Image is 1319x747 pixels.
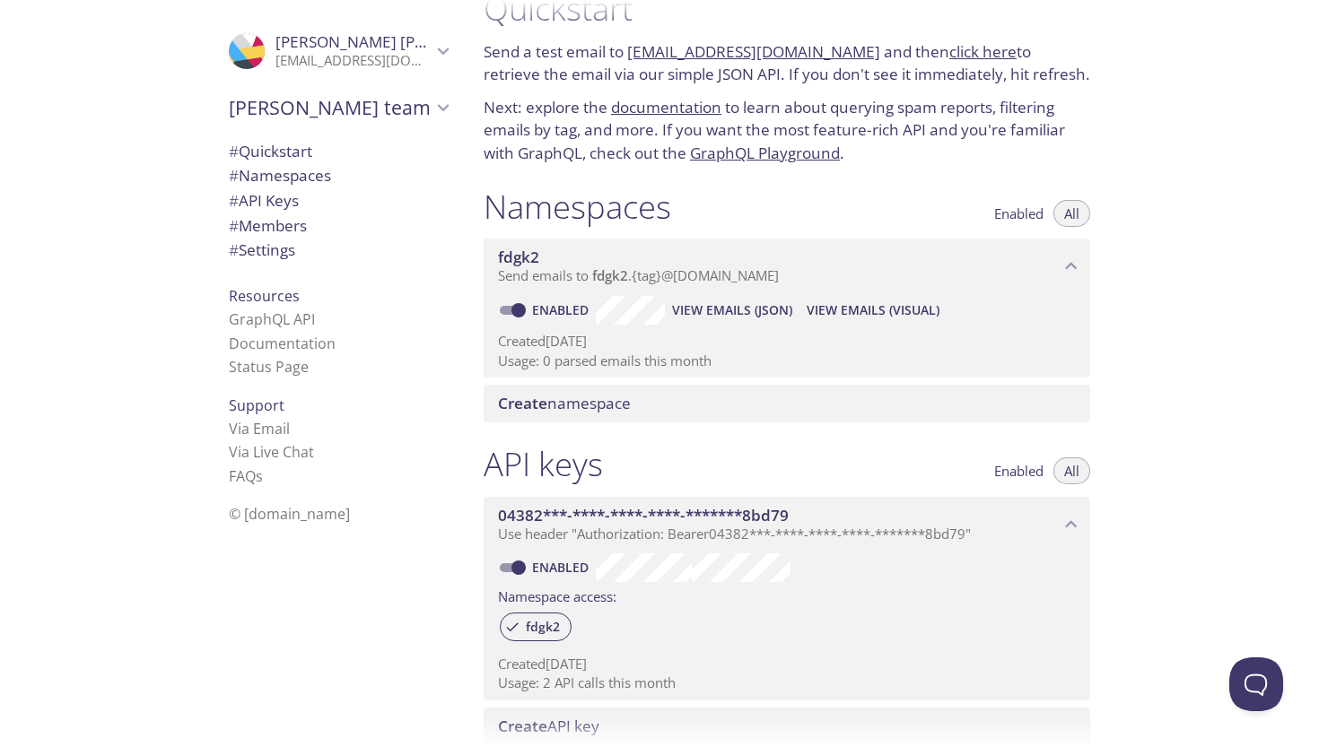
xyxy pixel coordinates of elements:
[214,139,462,164] div: Quickstart
[1053,457,1090,484] button: All
[229,442,314,462] a: Via Live Chat
[229,334,336,353] a: Documentation
[498,332,1076,351] p: Created [DATE]
[229,141,312,161] span: Quickstart
[627,41,880,62] a: [EMAIL_ADDRESS][DOMAIN_NAME]
[529,559,596,576] a: Enabled
[1229,657,1283,711] iframe: Help Scout Beacon - Open
[484,239,1090,294] div: fdgk2 namespace
[498,393,631,413] span: namespace
[665,296,799,325] button: View Emails (JSON)
[229,395,284,415] span: Support
[983,200,1054,227] button: Enabled
[949,41,1017,62] a: click here
[229,165,239,186] span: #
[498,655,1076,673] p: Created [DATE]
[529,301,596,318] a: Enabled
[214,238,462,263] div: Team Settings
[229,95,432,120] span: [PERSON_NAME] team
[229,357,309,377] a: Status Page
[214,84,462,131] div: Rishav's team
[229,190,239,211] span: #
[214,188,462,213] div: API Keys
[484,96,1090,165] p: Next: explore the to learn about querying spam reports, filtering emails by tag, and more. If you...
[484,444,603,484] h1: API keys
[484,187,671,227] h1: Namespaces
[229,286,300,306] span: Resources
[275,52,432,70] p: [EMAIL_ADDRESS][DOMAIN_NAME]
[229,165,331,186] span: Namespaces
[229,239,295,260] span: Settings
[214,22,462,81] div: Rishav Jha
[229,215,307,236] span: Members
[229,309,315,329] a: GraphQL API
[229,466,263,486] a: FAQ
[484,708,1090,745] div: Create API Key
[229,215,239,236] span: #
[498,393,547,413] span: Create
[672,300,792,321] span: View Emails (JSON)
[256,466,263,486] span: s
[229,141,239,161] span: #
[611,97,721,117] a: documentation
[690,143,840,163] a: GraphQL Playground
[807,300,939,321] span: View Emails (Visual)
[484,40,1090,86] p: Send a test email to and then to retrieve the email via our simple JSON API. If you don't see it ...
[498,266,779,284] span: Send emails to . {tag} @[DOMAIN_NAME]
[498,582,616,608] label: Namespace access:
[484,385,1090,422] div: Create namespace
[1053,200,1090,227] button: All
[799,296,947,325] button: View Emails (Visual)
[515,619,571,635] span: fdgk2
[214,163,462,188] div: Namespaces
[229,504,350,524] span: © [DOMAIN_NAME]
[229,190,299,211] span: API Keys
[592,266,628,284] span: fdgk2
[500,612,572,641] div: fdgk2
[229,239,239,260] span: #
[498,673,1076,692] p: Usage: 2 API calls this month
[983,457,1054,484] button: Enabled
[498,352,1076,370] p: Usage: 0 parsed emails this month
[214,213,462,239] div: Members
[229,419,290,439] a: Via Email
[498,247,539,267] span: fdgk2
[275,31,521,52] span: [PERSON_NAME] [PERSON_NAME]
